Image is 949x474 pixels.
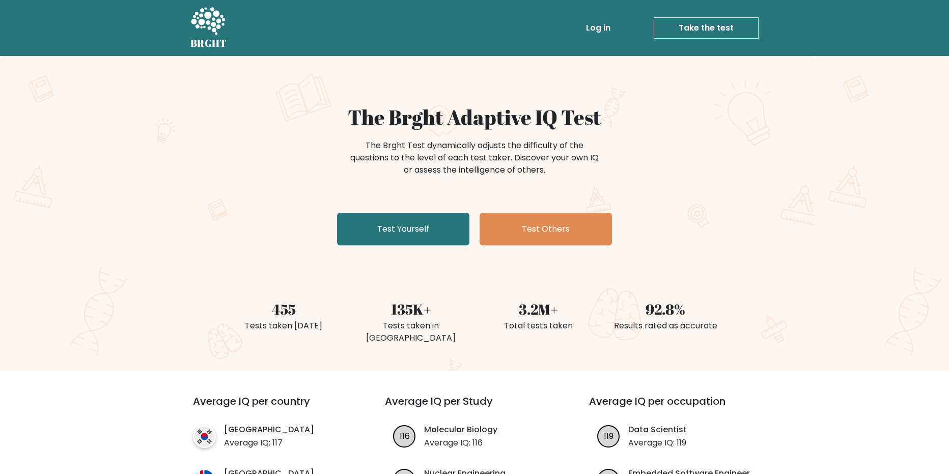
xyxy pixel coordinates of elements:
[385,395,565,420] h3: Average IQ per Study
[399,430,409,441] text: 116
[226,105,723,129] h1: The Brght Adaptive IQ Test
[424,424,497,436] a: Molecular Biology
[224,424,314,436] a: [GEOGRAPHIC_DATA]
[589,395,769,420] h3: Average IQ per occupation
[480,213,612,245] a: Test Others
[193,395,348,420] h3: Average IQ per country
[353,320,468,344] div: Tests taken in [GEOGRAPHIC_DATA]
[582,18,615,38] a: Log in
[481,320,596,332] div: Total tests taken
[608,298,723,320] div: 92.8%
[481,298,596,320] div: 3.2M+
[226,298,341,320] div: 455
[654,17,759,39] a: Take the test
[190,37,227,49] h5: BRGHT
[190,4,227,52] a: BRGHT
[424,437,497,449] p: Average IQ: 116
[628,437,687,449] p: Average IQ: 119
[628,424,687,436] a: Data Scientist
[347,140,602,176] div: The Brght Test dynamically adjusts the difficulty of the questions to the level of each test take...
[608,320,723,332] div: Results rated as accurate
[337,213,469,245] a: Test Yourself
[224,437,314,449] p: Average IQ: 117
[604,430,613,441] text: 119
[193,425,216,448] img: country
[226,320,341,332] div: Tests taken [DATE]
[353,298,468,320] div: 135K+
